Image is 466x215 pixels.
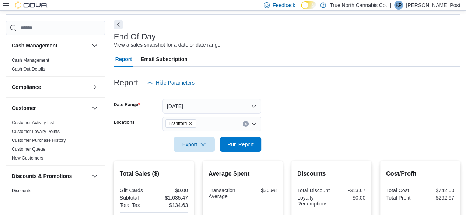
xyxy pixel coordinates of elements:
[114,119,135,125] label: Locations
[174,137,215,152] button: Export
[12,83,41,91] h3: Compliance
[165,119,196,128] span: Brantford
[156,79,195,86] span: Hide Parameters
[114,102,140,108] label: Date Range
[144,75,197,90] button: Hide Parameters
[120,202,153,208] div: Total Tax
[12,42,89,49] button: Cash Management
[12,120,54,125] a: Customer Activity List
[12,146,45,152] span: Customer Queue
[90,41,99,50] button: Cash Management
[178,137,210,152] span: Export
[114,20,123,29] button: Next
[396,1,402,10] span: KP
[115,52,132,67] span: Report
[12,104,89,112] button: Customer
[273,1,295,9] span: Feedback
[114,32,156,41] h3: End Of Day
[12,155,43,161] span: New Customers
[297,169,365,178] h2: Discounts
[12,137,66,143] span: Customer Purchase History
[301,1,316,9] input: Dark Mode
[394,1,403,10] div: Kierra Post
[188,121,193,126] button: Remove Brantford from selection in this group
[12,172,72,180] h3: Discounts & Promotions
[12,155,43,161] a: New Customers
[12,67,45,72] a: Cash Out Details
[12,188,31,194] span: Discounts
[155,187,188,193] div: $0.00
[330,1,387,10] p: True North Cannabis Co.
[209,187,241,199] div: Transaction Average
[12,83,89,91] button: Compliance
[12,129,60,135] span: Customer Loyalty Points
[162,99,261,114] button: [DATE]
[251,121,257,127] button: Open list of options
[243,121,249,127] button: Clear input
[141,52,188,67] span: Email Subscription
[421,195,454,201] div: $292.97
[297,195,330,207] div: Loyalty Redemptions
[155,202,188,208] div: $134.63
[12,129,60,134] a: Customer Loyalty Points
[12,104,36,112] h3: Customer
[12,58,49,63] a: Cash Management
[220,137,261,152] button: Run Report
[209,169,277,178] h2: Average Spent
[333,187,365,193] div: -$13.67
[90,83,99,92] button: Compliance
[90,104,99,112] button: Customer
[15,1,48,9] img: Cova
[120,187,153,193] div: Gift Cards
[12,188,31,193] a: Discounts
[12,42,57,49] h3: Cash Management
[12,57,49,63] span: Cash Management
[90,172,99,180] button: Discounts & Promotions
[244,187,277,193] div: $36.98
[386,187,419,193] div: Total Cost
[6,56,105,76] div: Cash Management
[120,169,188,178] h2: Total Sales ($)
[12,66,45,72] span: Cash Out Details
[114,41,222,49] div: View a sales snapshot for a date or date range.
[333,195,365,201] div: $0.00
[12,147,45,152] a: Customer Queue
[12,172,89,180] button: Discounts & Promotions
[12,138,66,143] a: Customer Purchase History
[120,195,153,201] div: Subtotal
[297,187,330,193] div: Total Discount
[386,169,454,178] h2: Cost/Profit
[390,1,391,10] p: |
[155,195,188,201] div: $1,035.47
[6,118,105,165] div: Customer
[421,187,454,193] div: $742.50
[227,141,254,148] span: Run Report
[406,1,460,10] p: [PERSON_NAME] Post
[114,78,138,87] h3: Report
[169,120,187,127] span: Brantford
[386,195,419,201] div: Total Profit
